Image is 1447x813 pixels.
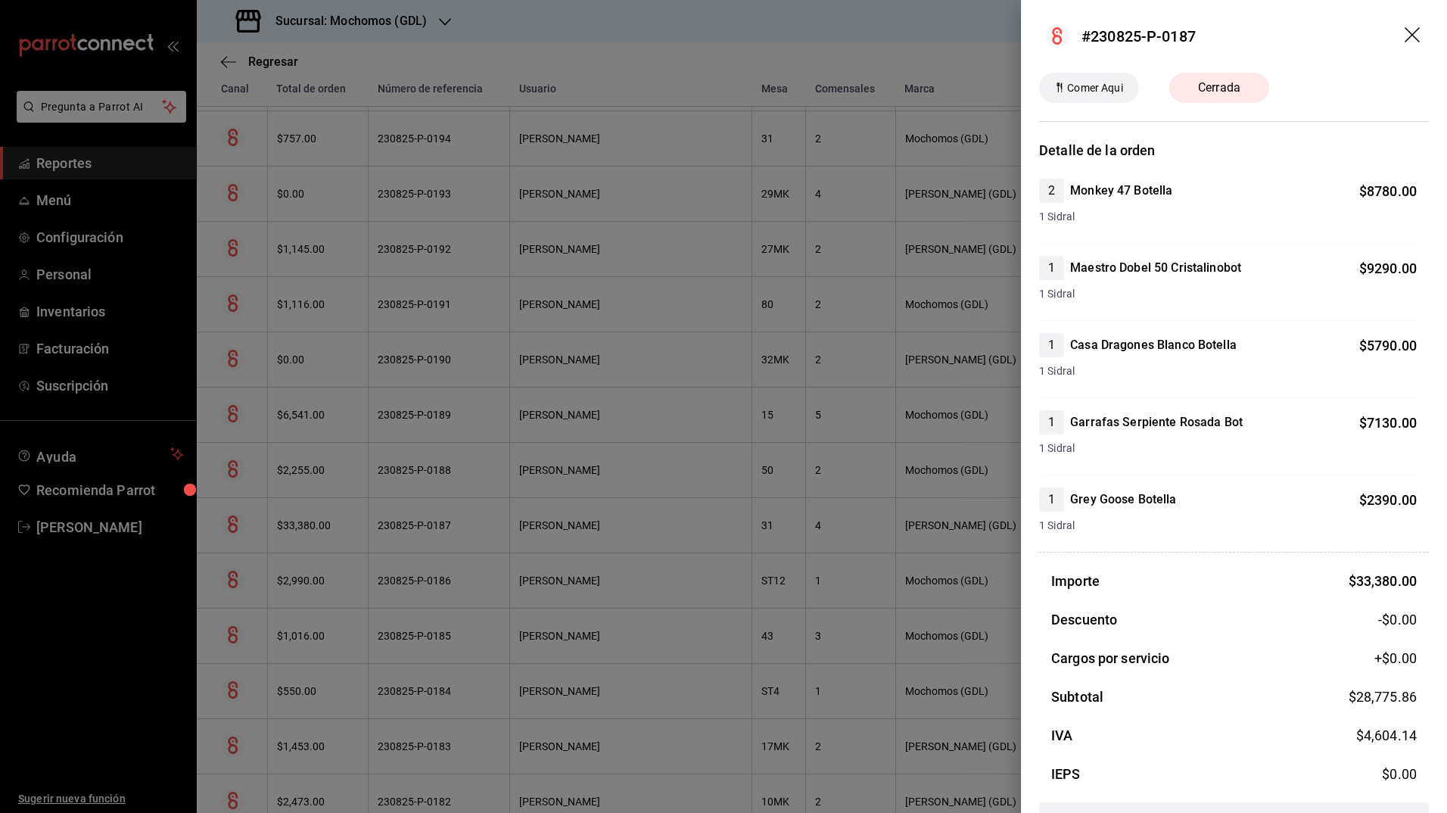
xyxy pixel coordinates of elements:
span: 1 Sidral [1039,518,1417,534]
span: $ 28,775.86 [1349,689,1417,705]
span: 1 [1039,413,1064,431]
span: 1 [1039,336,1064,354]
h4: Casa Dragones Blanco Botella [1070,336,1237,354]
span: $ 9290.00 [1359,260,1417,276]
span: 2 [1039,182,1064,200]
span: $ 33,380.00 [1349,573,1417,589]
span: -$0.00 [1378,609,1417,630]
span: Comer Aqui [1061,80,1128,96]
span: 1 Sidral [1039,209,1417,225]
h3: Importe [1051,571,1100,591]
h4: Grey Goose Botella [1070,491,1176,509]
h3: Descuento [1051,609,1117,630]
h3: IEPS [1051,764,1081,784]
span: 1 [1039,491,1064,509]
span: 1 Sidral [1039,363,1417,379]
h3: Detalle de la orden [1039,140,1429,160]
div: #230825-P-0187 [1081,25,1196,48]
span: $ 7130.00 [1359,415,1417,431]
span: 1 Sidral [1039,286,1417,302]
h4: Monkey 47 Botella [1070,182,1172,200]
span: $ 4,604.14 [1356,727,1417,743]
h3: IVA [1051,725,1072,746]
span: 1 [1039,259,1064,277]
h4: Maestro Dobel 50 Cristalinobot [1070,259,1241,277]
span: $ 2390.00 [1359,492,1417,508]
h3: Cargos por servicio [1051,648,1170,668]
span: $ 5790.00 [1359,338,1417,354]
span: Cerrada [1189,79,1249,97]
button: drag [1405,27,1423,45]
span: 1 Sidral [1039,441,1417,456]
h4: Garrafas Serpiente Rosada Bot [1070,413,1243,431]
span: $ 8780.00 [1359,183,1417,199]
span: $ 0.00 [1382,766,1417,782]
span: +$ 0.00 [1374,648,1417,668]
h3: Subtotal [1051,687,1103,707]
